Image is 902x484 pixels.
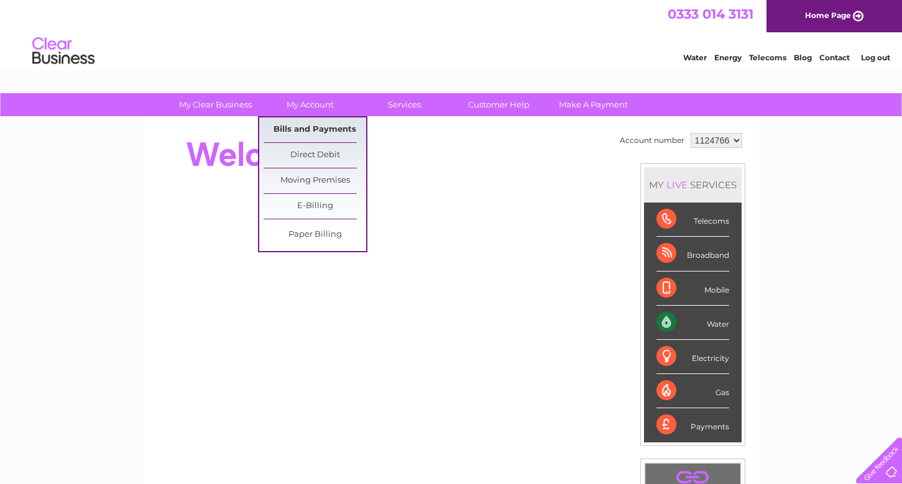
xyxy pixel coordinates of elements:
[656,203,729,237] div: Telecoms
[264,117,366,142] a: Bills and Payments
[542,93,645,116] a: Make A Payment
[664,179,690,191] div: LIVE
[656,374,729,408] div: Gas
[656,306,729,340] div: Water
[683,53,707,62] a: Water
[264,222,366,247] a: Paper Billing
[714,53,742,62] a: Energy
[861,53,890,62] a: Log out
[259,93,361,116] a: My Account
[32,32,95,70] img: logo.png
[264,143,366,168] a: Direct Debit
[668,6,753,22] a: 0333 014 3131
[656,340,729,374] div: Electricity
[158,7,745,60] div: Clear Business is a trading name of Verastar Limited (registered in [GEOGRAPHIC_DATA] No. 3667643...
[644,167,742,203] div: MY SERVICES
[617,130,688,151] td: Account number
[656,237,729,271] div: Broadband
[819,53,850,62] a: Contact
[749,53,786,62] a: Telecoms
[353,93,456,116] a: Services
[164,93,267,116] a: My Clear Business
[656,408,729,442] div: Payments
[264,168,366,193] a: Moving Premises
[264,194,366,219] a: E-Billing
[448,93,550,116] a: Customer Help
[794,53,812,62] a: Blog
[656,272,729,306] div: Mobile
